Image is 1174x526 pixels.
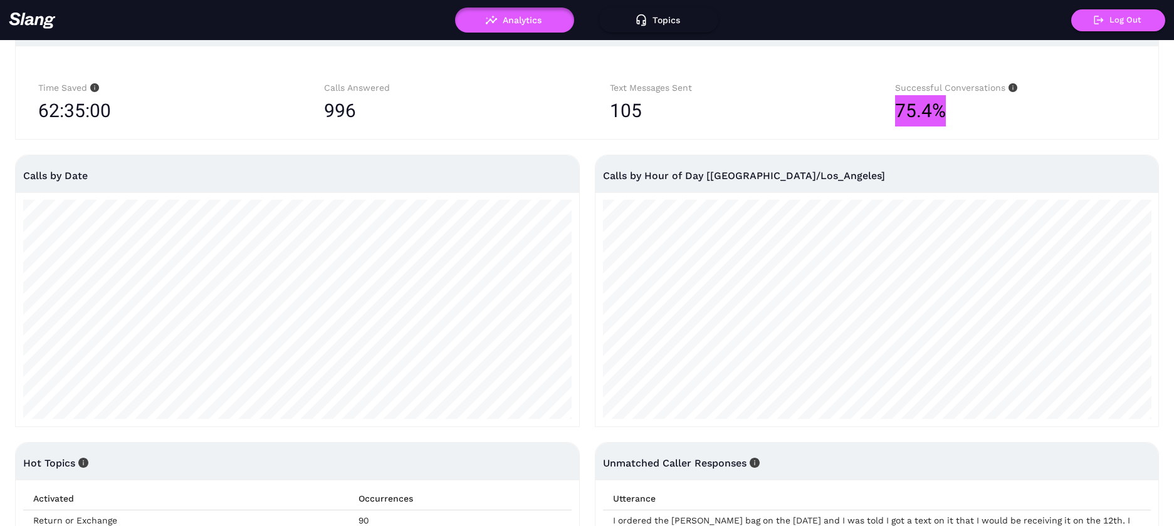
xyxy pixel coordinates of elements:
span: Unmatched Caller Responses [603,457,760,469]
span: info-circle [747,458,760,468]
span: 62:35:00 [38,95,111,126]
span: info-circle [87,83,99,92]
span: 75.4% [895,95,946,126]
div: Text Messages Sent [610,81,851,95]
span: info-circle [75,458,88,468]
div: Calls Answered [324,81,565,95]
span: info-circle [1005,83,1017,92]
th: Occurrences [349,487,571,510]
button: Topics [599,8,718,33]
th: Activated [23,487,349,510]
div: Calls by Hour of Day [[GEOGRAPHIC_DATA]/Los_Angeles] [603,155,1151,196]
button: Analytics [455,8,574,33]
span: Successful Conversations [895,83,1017,93]
a: Analytics [455,15,574,24]
img: 623511267c55cb56e2f2a487_logo2.png [9,12,56,29]
span: Time Saved [38,83,99,93]
span: 105 [610,100,642,121]
span: Hot Topics [23,457,88,469]
div: Calls by Date [23,155,572,196]
button: Log Out [1071,9,1165,31]
span: 996 [324,100,356,121]
th: Utterance [603,487,1151,510]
